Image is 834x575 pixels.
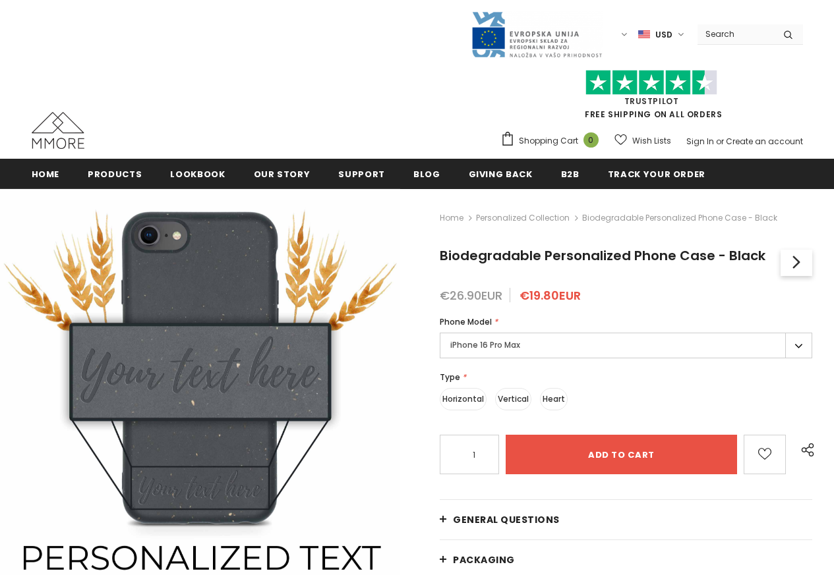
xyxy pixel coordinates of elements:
span: €19.80EUR [520,287,581,304]
span: Type [440,371,460,383]
span: B2B [561,168,580,180]
label: Horizontal [440,388,487,410]
label: iPhone 16 Pro Max [440,333,812,358]
a: B2B [561,159,580,188]
a: Giving back [469,159,533,188]
span: Track your order [608,168,705,180]
a: Trustpilot [624,96,679,107]
span: Home [32,168,60,180]
img: Trust Pilot Stars [585,70,717,96]
a: Home [32,159,60,188]
span: Wish Lists [632,134,671,148]
img: Javni Razpis [471,11,603,59]
a: Our Story [254,159,311,188]
span: USD [655,28,672,41]
span: Biodegradable Personalized Phone Case - Black [582,210,777,226]
span: €26.90EUR [440,287,502,304]
span: Blog [413,168,440,180]
a: Create an account [726,136,803,147]
a: Lookbook [170,159,225,188]
a: support [338,159,385,188]
span: Biodegradable Personalized Phone Case - Black [440,246,765,265]
span: Phone Model [440,316,492,327]
img: USD [638,29,650,40]
a: Track your order [608,159,705,188]
span: Shopping Cart [519,134,578,148]
a: Sign In [686,136,714,147]
a: General Questions [440,500,812,539]
img: MMORE Cases [32,112,84,149]
span: or [716,136,724,147]
span: 0 [583,132,599,148]
input: Add to cart [506,435,737,474]
span: support [338,168,385,180]
a: Blog [413,159,440,188]
span: Products [88,168,142,180]
span: General Questions [453,513,560,526]
span: Giving back [469,168,533,180]
a: Personalized Collection [476,212,570,223]
a: Products [88,159,142,188]
span: Our Story [254,168,311,180]
label: Heart [540,388,568,410]
a: Shopping Cart 0 [500,131,605,151]
a: Javni Razpis [471,28,603,40]
input: Search Site [698,24,773,43]
span: Lookbook [170,168,225,180]
a: Wish Lists [614,129,671,152]
a: Home [440,210,463,226]
label: Vertical [495,388,531,410]
span: PACKAGING [453,553,515,566]
span: FREE SHIPPING ON ALL ORDERS [500,76,803,120]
